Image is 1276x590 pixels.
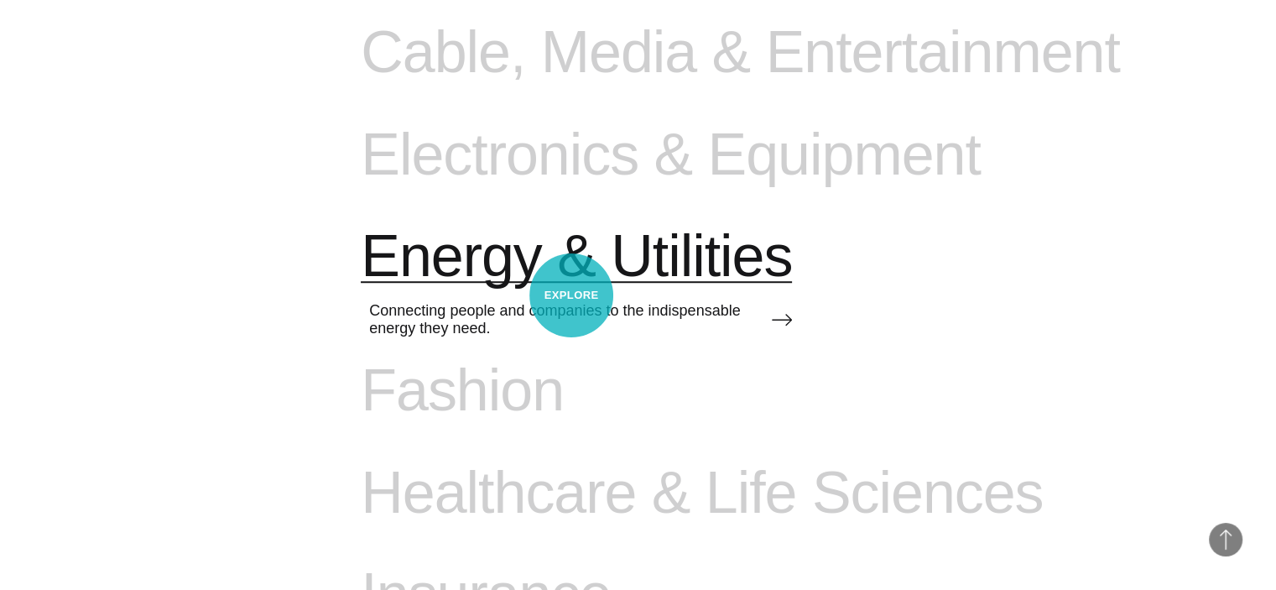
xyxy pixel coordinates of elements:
span: Connecting people and companies to the indispensable energy they need. [369,302,747,337]
span: Energy & Utilities [361,222,792,291]
a: Fashion [361,357,781,459]
a: Healthcare & Life Sciences [361,459,1043,561]
span: Healthcare & Life Sciences [361,459,1043,528]
span: Cable, Media & Entertainment [361,18,1119,87]
span: Electronics & Equipment [361,121,980,190]
a: Cable, Media & Entertainment [361,18,1119,121]
a: Electronics & Equipment [361,121,980,223]
button: Back to Top [1209,523,1242,556]
a: Energy & Utilities Connecting people and companies to the indispensable energy they need. [361,222,792,357]
span: Fashion [361,357,564,426]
